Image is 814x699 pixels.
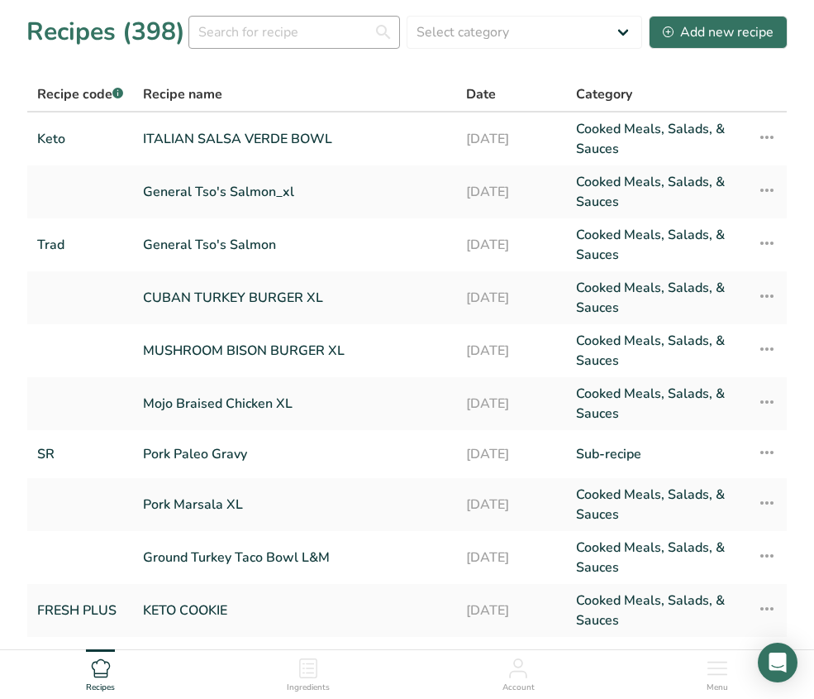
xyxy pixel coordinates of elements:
a: [DATE] [466,225,556,265]
a: [DATE] [466,538,556,577]
a: KETO COOKIE [143,591,446,630]
a: Cooked Meals, Salads, & Sauces [576,485,737,524]
a: FRESH PLUS [37,591,123,630]
a: Pork Paleo Gravy [143,437,446,472]
button: Add new recipe [649,16,788,49]
span: Date [466,84,496,104]
a: [DATE] [466,384,556,424]
a: [DATE] [466,172,556,212]
span: Recipe name [143,84,222,104]
a: Pork Marsala XL [143,485,446,524]
a: [DATE] [466,331,556,371]
a: CUBAN TURKEY BURGER XL [143,278,446,318]
span: Recipe code [37,85,123,103]
input: Search for recipe [188,16,400,49]
a: Ground Turkey Taco Bowl L&M [143,538,446,577]
h1: Recipes (398) [26,13,185,50]
a: Trad [37,225,123,265]
a: [DATE] [466,591,556,630]
a: ITALIAN SALSA VERDE BOWL [143,119,446,159]
a: SR [37,437,123,472]
a: Ingredients [287,650,330,695]
span: Ingredients [287,682,330,694]
a: General Tso's Salmon [143,225,446,265]
a: Cooked Meals, Salads, & Sauces [576,225,737,265]
a: Sub-recipe [576,437,737,472]
div: Add new recipe [663,22,774,42]
a: Recipes [86,650,115,695]
span: Recipes [86,682,115,694]
span: Account [502,682,535,694]
a: Cooked Meals, Salads, & Sauces [576,384,737,424]
a: Cooked Meals, Salads, & Sauces [576,119,737,159]
a: [DATE] [466,485,556,524]
a: [DATE] [466,119,556,159]
span: Menu [707,682,728,694]
a: Mojo Braised Chicken XL [143,384,446,424]
a: [DATE] [466,437,556,472]
span: Category [576,84,632,104]
a: Cooked Meals, Salads, & Sauces [576,278,737,318]
a: Cooked Meals, Salads, & Sauces [576,331,737,371]
a: General Tso's Salmon_xl [143,172,446,212]
a: Cooked Meals, Salads, & Sauces [576,538,737,577]
a: Account [502,650,535,695]
div: Open Intercom Messenger [758,643,797,682]
a: [DATE] [466,278,556,318]
a: Cooked Meals, Salads, & Sauces [576,172,737,212]
a: Keto [37,119,123,159]
a: Cooked Meals, Salads, & Sauces [576,591,737,630]
a: MUSHROOM BISON BURGER XL [143,331,446,371]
